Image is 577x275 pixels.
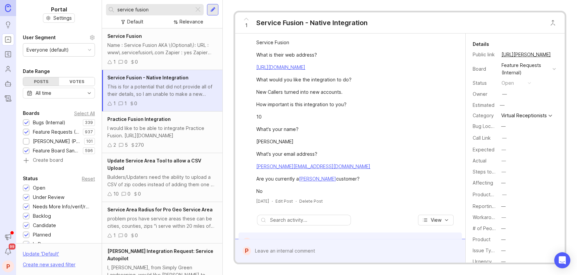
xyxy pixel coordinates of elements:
div: 0 [138,190,141,198]
label: Product [472,236,490,242]
label: Call Link [472,135,490,141]
label: Expected [472,147,494,152]
div: 0 [135,58,138,66]
div: P [243,238,251,247]
div: In Progress [33,240,58,248]
div: Details [472,40,489,48]
p: 101 [86,139,93,144]
button: Settings [43,13,75,23]
div: Needs More Info/verif/repro [33,203,92,210]
div: 0 [135,232,138,239]
div: All time [36,89,51,97]
div: Backlog [33,212,51,220]
span: Service Fusion [107,33,142,39]
div: Are you currently a customer? [256,175,452,183]
label: Actual [472,158,486,163]
div: What's your email address? [256,150,452,158]
label: # of People Affected [472,225,520,231]
div: 270 [135,141,144,149]
a: [URL][DOMAIN_NAME] [256,64,305,70]
div: 1 [113,232,116,239]
div: I would like to be able to integrate Practice Fusion. [URL][DOMAIN_NAME] [107,125,217,139]
div: 2 [113,141,116,149]
div: — [501,168,506,176]
a: Create board [23,158,95,164]
div: Category [472,112,496,119]
div: 1 [113,100,116,107]
div: Estimated [472,103,494,108]
button: Actual [499,156,508,165]
div: — [502,90,507,98]
div: Status [472,79,496,87]
div: 0 [134,100,137,107]
div: Posts [23,77,59,86]
div: 5 [125,141,128,149]
div: — [501,203,506,210]
div: — [501,258,506,265]
span: 99 [9,244,15,250]
div: [PERSON_NAME] (Public) [33,138,81,145]
div: Open Intercom Messenger [554,252,570,268]
button: P [2,260,14,272]
a: Service Fusion - Native IntegrationThis is for a potential that did not provide all of their deta... [102,70,222,112]
div: — [497,101,506,110]
div: Status [23,175,38,183]
button: ProductboardID [500,190,509,199]
span: Settings [53,15,72,21]
button: Call Link [500,134,509,142]
a: P[PERSON_NAME] [239,238,295,247]
div: — [501,123,506,130]
div: Service Fusion - Native Integration [256,18,368,27]
div: 0 [127,190,130,198]
div: Candidate [33,222,56,229]
div: Public link [472,51,496,58]
span: 1 [245,22,248,29]
div: 10 [113,190,119,198]
a: Update Service Area Tool to allow a CSV UploadBuilders/Updaters need the ability to upload a CSV ... [102,153,222,202]
p: 339 [85,120,93,125]
div: Owner [472,90,496,98]
div: Everyone (default) [27,46,69,54]
div: Default [127,18,143,25]
div: Service Fusion [256,39,452,46]
div: Planned [33,231,51,238]
a: Ideas [2,19,14,31]
span: [PERSON_NAME] Integration Request: Service Autopilot [107,248,213,261]
svg: toggle icon [84,90,95,96]
div: New Callers turned into new accounts. [256,88,452,96]
a: [URL][PERSON_NAME] [499,50,553,59]
h1: Portal [51,5,67,13]
div: Reset [82,177,95,181]
div: Feature Requests (Internal) [33,128,80,136]
div: — [501,146,506,153]
span: View [430,217,441,223]
p: 937 [85,129,93,135]
span: Update Service Area Tool to allow a CSV Upload [107,158,201,171]
div: — [502,191,507,198]
div: What's your name? [256,126,452,133]
label: Issue Type [472,248,497,253]
p: 596 [85,148,93,153]
div: Builders/Updaters need the ability to upload a CSV of zip codes instead of adding them one by one... [107,174,217,188]
time: [DATE] [256,199,269,204]
div: open [501,79,514,87]
a: Users [2,63,14,75]
label: Bug Location [472,123,502,129]
div: — [501,157,506,164]
div: Edit Post [275,198,293,204]
button: Expected [499,145,508,154]
button: Notifications [2,246,14,258]
div: P [243,247,251,255]
div: 0 [124,232,127,239]
div: Bugs (Internal) [33,119,65,126]
button: Steps to Reproduce [499,167,508,176]
label: Affecting [472,180,493,186]
a: Service Area Radius for Pro Geo Service Areaproblem pros have service areas these can be cities, ... [102,202,222,244]
button: Workaround [499,213,508,222]
div: — [501,225,506,232]
div: This is for a potential that did not provide all of their details, so I am unable to make a new C... [107,83,217,98]
div: — [502,134,507,142]
div: 0 [124,58,127,66]
a: Practice Fusion IntegrationI would like to be able to integrate Practice Fusion. [URL][DOMAIN_NAM... [102,112,222,153]
div: Open [33,184,45,192]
